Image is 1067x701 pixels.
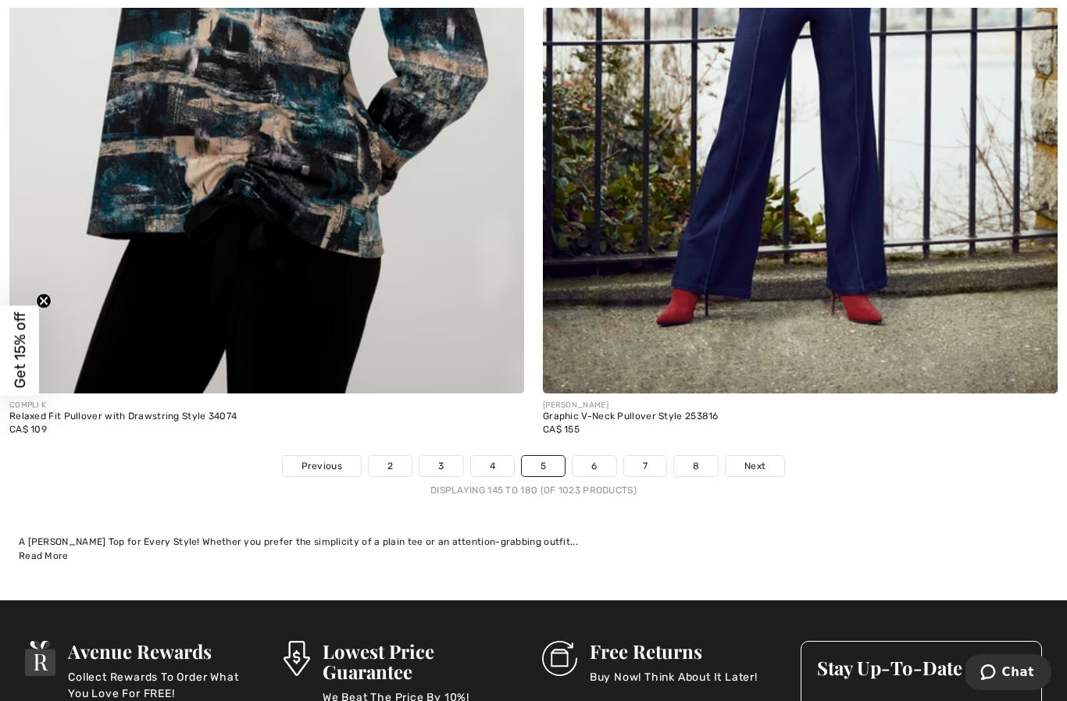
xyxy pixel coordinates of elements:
[573,456,616,476] a: 6
[674,456,718,476] a: 8
[19,550,69,561] span: Read More
[471,456,514,476] a: 4
[624,456,666,476] a: 7
[744,459,765,473] span: Next
[284,641,310,676] img: Lowest Price Guarantee
[543,400,719,411] div: [PERSON_NAME]
[36,294,52,309] button: Close teaser
[590,641,758,661] h3: Free Returns
[9,400,237,411] div: COMPLI K
[283,456,361,476] a: Previous
[419,456,462,476] a: 3
[369,456,412,476] a: 2
[68,641,259,661] h3: Avenue Rewards
[590,669,758,700] p: Buy Now! Think About It Later!
[19,535,1048,549] div: A [PERSON_NAME] Top for Every Style! Whether you prefer the simplicity of a plain tee or an atten...
[542,641,577,676] img: Free Returns
[25,641,56,676] img: Avenue Rewards
[11,312,29,389] span: Get 15% off
[543,424,580,435] span: CA$ 155
[726,456,784,476] a: Next
[68,669,259,700] p: Collect Rewards To Order What You Love For FREE!
[9,411,237,422] div: Relaxed Fit Pullover with Drawstring Style 34074
[543,411,719,422] div: Graphic V-Neck Pullover Style 253816
[9,424,47,435] span: CA$ 109
[323,641,518,681] h3: Lowest Price Guarantee
[302,459,342,473] span: Previous
[965,654,1051,693] iframe: Opens a widget where you can chat to one of our agents
[817,657,1026,678] h3: Stay Up-To-Date
[522,456,565,476] a: 5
